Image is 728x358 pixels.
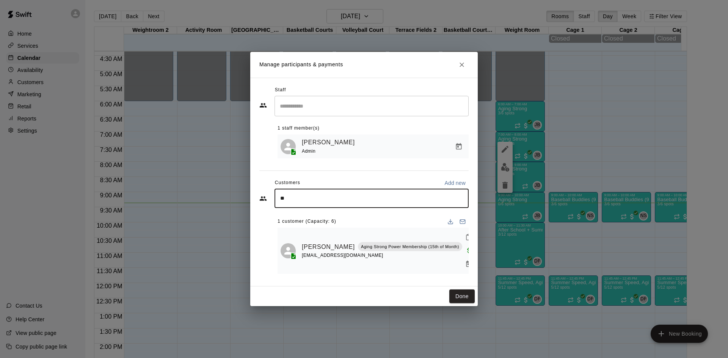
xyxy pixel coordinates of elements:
[259,61,343,69] p: Manage participants & payments
[457,216,469,228] button: Email participants
[462,231,475,244] button: Mark attendance
[275,84,286,96] span: Staff
[302,253,383,258] span: [EMAIL_ADDRESS][DOMAIN_NAME]
[302,138,355,147] a: [PERSON_NAME]
[281,139,296,154] div: Jeffrey Batis
[462,257,476,271] button: Manage bookings & payment
[444,179,466,187] p: Add new
[455,58,469,72] button: Close
[278,216,336,228] span: 1 customer (Capacity: 6)
[441,177,469,189] button: Add new
[361,244,459,250] p: Aging Strong Power Membership (15th of Month)
[275,177,300,189] span: Customers
[449,289,475,303] button: Done
[302,149,315,154] span: Admin
[259,102,267,109] svg: Staff
[444,216,457,228] button: Download list
[302,242,355,252] a: [PERSON_NAME]
[452,140,466,153] button: Manage bookings & payment
[275,189,469,208] div: Start typing to search customers...
[281,243,296,258] div: Kathryn Annan
[275,96,469,116] div: Search staff
[259,195,267,202] svg: Customers
[462,247,476,253] span: Paid with Credit
[278,122,320,134] span: 1 staff member(s)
